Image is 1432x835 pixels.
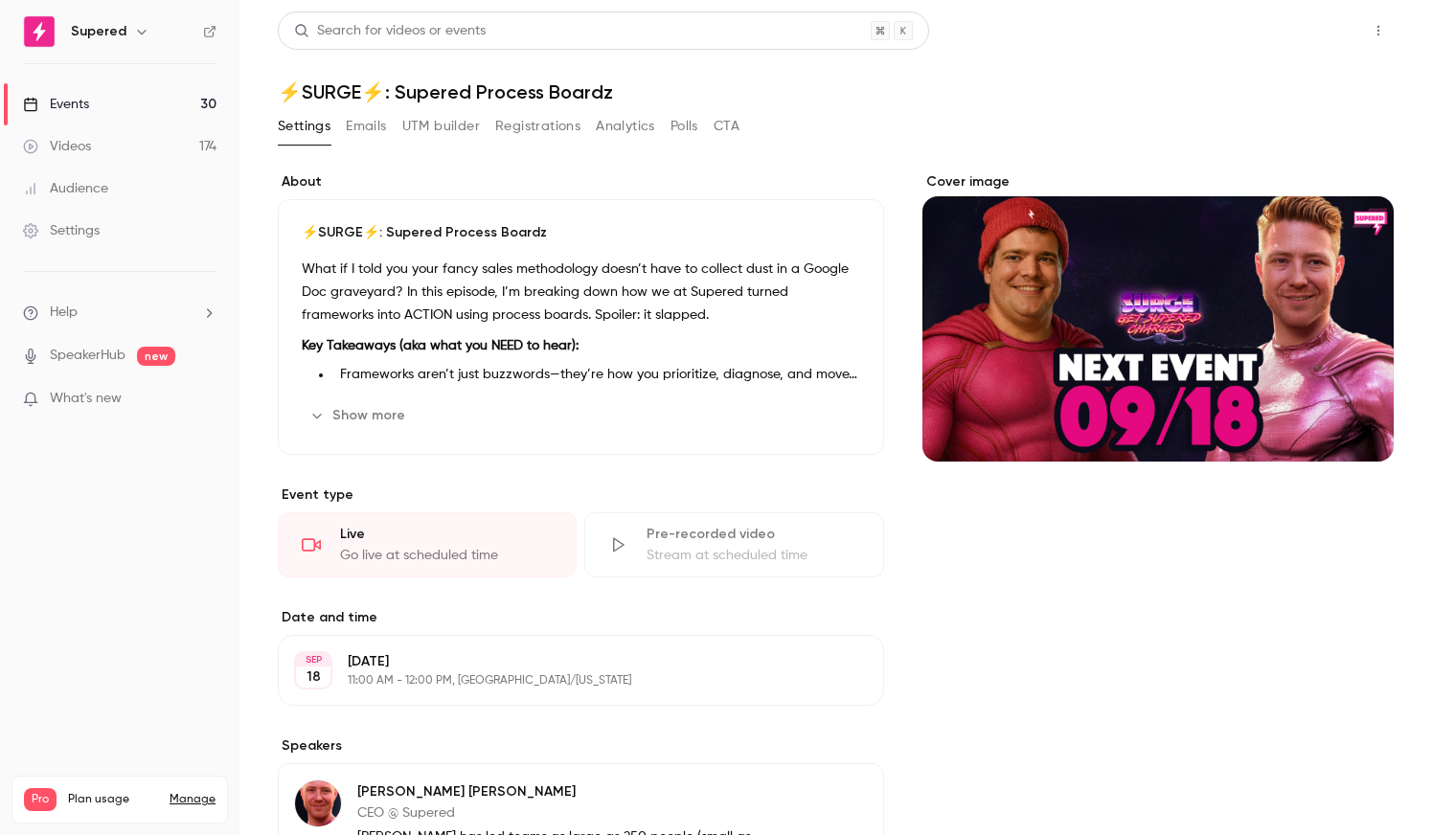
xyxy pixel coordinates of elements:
[402,111,480,142] button: UTM builder
[922,172,1394,192] label: Cover image
[348,652,783,671] p: [DATE]
[1272,11,1348,50] button: Share
[714,111,739,142] button: CTA
[302,339,579,352] strong: Key Takeaways (aka what you NEED to hear):
[495,111,580,142] button: Registrations
[294,21,486,41] div: Search for videos or events
[71,22,126,41] h6: Supered
[23,95,89,114] div: Events
[278,111,330,142] button: Settings
[23,221,100,240] div: Settings
[170,792,216,807] a: Manage
[584,512,883,577] div: Pre-recorded videoStream at scheduled time
[50,346,125,366] a: SpeakerHub
[137,347,175,366] span: new
[295,780,341,826] img: Matt Bolian
[23,137,91,156] div: Videos
[596,111,655,142] button: Analytics
[278,485,884,505] p: Event type
[357,782,760,801] p: [PERSON_NAME] [PERSON_NAME]
[193,391,216,408] iframe: Noticeable Trigger
[671,111,698,142] button: Polls
[278,172,884,192] label: About
[302,223,860,242] p: ⚡️SURGE⚡️: Supered Process Boardz
[302,258,860,327] p: What if I told you your fancy sales methodology doesn’t have to collect dust in a Google Doc grav...
[50,303,78,323] span: Help
[24,788,57,811] span: Pro
[23,303,216,323] li: help-dropdown-opener
[340,525,553,544] div: Live
[348,673,783,688] p: 11:00 AM - 12:00 PM, [GEOGRAPHIC_DATA]/[US_STATE]
[647,546,859,565] div: Stream at scheduled time
[307,667,321,687] p: 18
[278,512,577,577] div: LiveGo live at scheduled time
[23,179,108,198] div: Audience
[278,608,884,627] label: Date and time
[296,653,330,666] div: SEP
[302,400,417,431] button: Show more
[68,792,158,807] span: Plan usage
[278,80,1394,103] h1: ⚡️SURGE⚡️: Supered Process Boardz
[50,389,122,409] span: What's new
[647,525,859,544] div: Pre-recorded video
[922,172,1394,462] section: Cover image
[24,16,55,47] img: Supered
[340,546,553,565] div: Go live at scheduled time
[357,803,760,823] p: CEO @ Supered
[278,736,884,756] label: Speakers
[346,111,386,142] button: Emails
[332,365,860,385] li: Frameworks aren’t just buzzwords—they’re how you prioritize, diagnose, and move.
